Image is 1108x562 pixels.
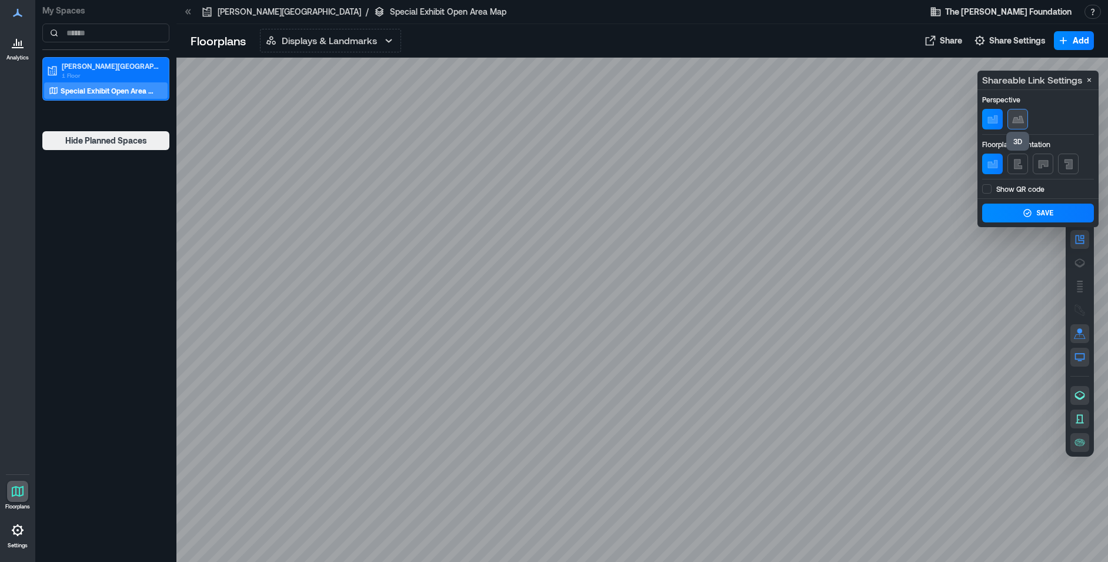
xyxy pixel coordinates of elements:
p: Floorplans [5,503,30,510]
p: My Spaces [42,5,169,16]
p: Special Exhibit Open Area Map [61,86,158,95]
p: [PERSON_NAME][GEOGRAPHIC_DATA] [62,61,161,71]
p: Floorplan Orientation [982,139,1092,149]
button: The [PERSON_NAME] Foundation [926,2,1075,21]
p: [PERSON_NAME][GEOGRAPHIC_DATA] [218,6,361,18]
button: Share [921,31,966,50]
a: Analytics [3,28,32,65]
p: 1 Floor [62,71,161,80]
button: Close [1082,73,1096,87]
button: Displays & Landmarks [260,29,401,52]
a: Floorplans [2,477,34,514]
div: Save [1037,209,1054,218]
p: Perspective [982,95,1092,104]
button: Add [1054,31,1094,50]
button: Save [982,204,1094,222]
p: Settings [8,542,28,549]
button: Share Settings [970,31,1049,50]
p: Analytics [6,54,29,61]
p: Displays & Landmarks [282,34,377,48]
a: Settings [4,516,32,553]
p: Shareable Link Settings [982,73,1082,87]
p: Special Exhibit Open Area Map [390,6,506,18]
p: Floorplans [191,32,246,49]
span: Share Settings [989,35,1046,46]
span: The [PERSON_NAME] Foundation [945,6,1072,18]
span: Hide Planned Spaces [65,135,147,147]
span: Share [940,35,962,46]
p: / [366,6,369,18]
button: Hide Planned Spaces [42,131,169,150]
